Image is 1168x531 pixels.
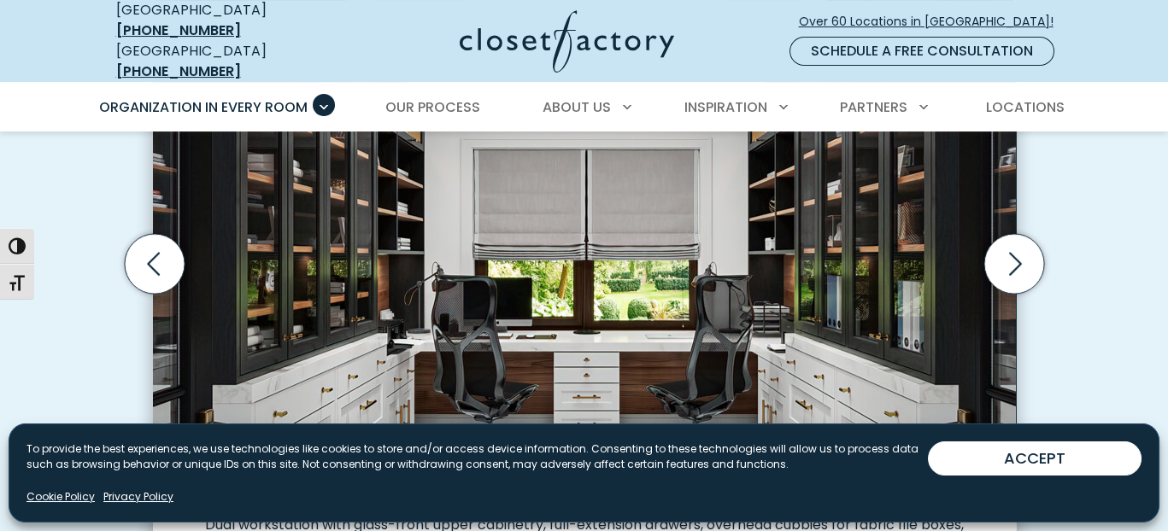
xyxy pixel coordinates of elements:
[840,97,907,117] span: Partners
[789,37,1054,66] a: Schedule a Free Consultation
[799,13,1067,31] span: Over 60 Locations in [GEOGRAPHIC_DATA]!
[118,227,191,301] button: Previous slide
[116,20,241,40] a: [PHONE_NUMBER]
[543,97,611,117] span: About Us
[99,97,308,117] span: Organization in Every Room
[87,84,1082,131] nav: Primary Menu
[26,489,95,505] a: Cookie Policy
[26,441,928,472] p: To provide the best experiences, we use technologies like cookies to store and/or access device i...
[798,7,1068,37] a: Over 60 Locations in [GEOGRAPHIC_DATA]!
[977,227,1051,301] button: Next slide
[684,97,767,117] span: Inspiration
[116,61,241,81] a: [PHONE_NUMBER]
[985,97,1064,117] span: Locations
[103,489,173,505] a: Privacy Policy
[460,10,674,73] img: Closet Factory Logo
[116,41,326,82] div: [GEOGRAPHIC_DATA]
[385,97,480,117] span: Our Process
[928,441,1142,476] button: ACCEPT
